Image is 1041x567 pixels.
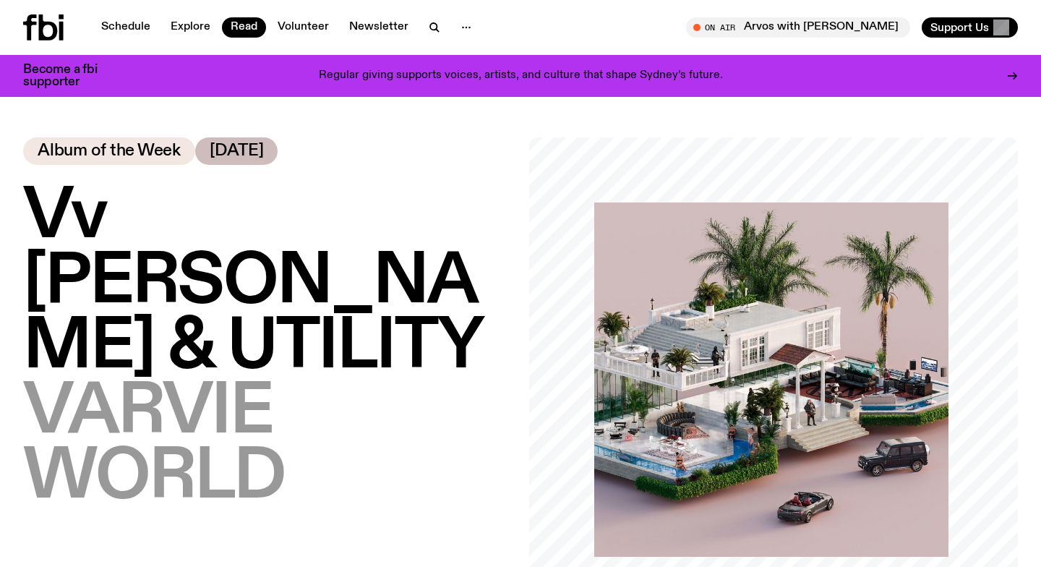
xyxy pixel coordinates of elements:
a: Newsletter [340,17,417,38]
span: VARVIE WORLD [23,377,284,514]
button: On AirArvos with [PERSON_NAME] [686,17,910,38]
a: Read [222,17,266,38]
a: Volunteer [269,17,338,38]
a: Explore [162,17,219,38]
p: Regular giving supports voices, artists, and culture that shape Sydney’s future. [319,69,723,82]
h3: Become a fbi supporter [23,64,116,88]
a: Schedule [93,17,159,38]
span: Album of the Week [38,143,181,159]
button: Support Us [922,17,1018,38]
span: Support Us [930,21,989,34]
img: A 3d computer model of VV Pete inside a large mansion, against a pink background. Cars, pools and... [594,202,948,557]
span: [DATE] [210,143,264,159]
span: Vv [PERSON_NAME] & UTILITY [23,182,483,384]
